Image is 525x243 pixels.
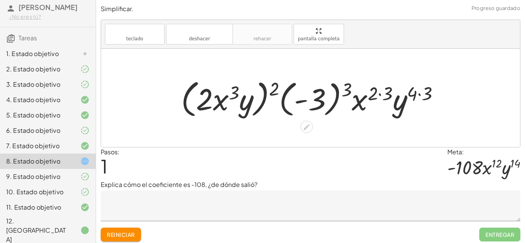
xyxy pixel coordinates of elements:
i: Task not started. [80,49,90,58]
div: Editar matemáticas [301,121,313,133]
font: Simplificar. [101,5,133,13]
font: 8. Estado objetivo [6,157,60,165]
font: 7. Estado objetivo [6,142,60,150]
i: Task finished and part of it marked as correct. [80,126,90,135]
font: Pasos: [101,148,120,156]
font: ¿No eres tú? [9,13,41,20]
font: Explica cómo el coeficiente es -108, ¿de dónde salió? [101,180,258,188]
i: Task finished and part of it marked as correct. [80,64,90,74]
font: teclado [109,27,160,35]
font: 1. Estado objetivo [6,50,59,58]
font: rehacer [254,36,271,41]
font: 11. Estado objetivo [6,203,61,211]
font: Tareas [18,34,37,42]
font: 3. Estado objetivo [6,80,60,88]
font: deshacer [189,36,210,41]
font: teclado [126,36,143,41]
font: 5. Estado objetivo [6,111,60,119]
i: Task finished and part of it marked as correct. [80,80,90,89]
i: Task finished. [80,226,90,235]
font: 9. Estado objetivo [6,172,60,180]
font: [PERSON_NAME] [18,3,78,12]
button: tecladoteclado [105,24,164,45]
button: Reiniciar [101,228,141,241]
i: Task finished and correct. [80,203,90,212]
font: 10. Estado objetivo [6,188,63,196]
font: 1 [101,154,108,178]
font: deshacer [170,27,229,35]
font: 4. Estado objetivo [6,96,60,104]
font: 6. Estado objetivo [6,126,60,134]
i: Task finished and correct. [80,141,90,150]
i: Task started. [80,157,90,166]
font: Meta: [447,148,464,156]
button: rehacerrehacer [233,24,292,45]
i: Task finished and correct. [80,111,90,120]
font: 2. Estado objetivo [6,65,60,73]
font: Progreso guardado [472,5,520,11]
button: pantalla completa [294,24,344,45]
button: deshacerdeshacer [166,24,233,45]
i: Task finished and part of it marked as correct. [80,187,90,197]
i: Task finished and part of it marked as correct. [80,172,90,181]
font: Reiniciar [107,231,135,238]
font: pantalla completa [298,36,340,41]
i: Task finished and correct. [80,95,90,104]
font: rehacer [237,27,288,35]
